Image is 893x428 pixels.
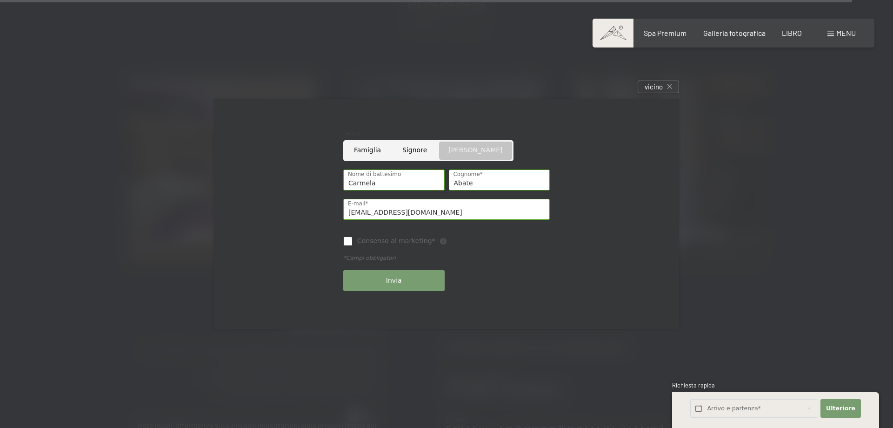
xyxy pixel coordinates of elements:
[672,381,715,389] font: Richiesta rapida
[357,237,435,245] font: Consenso al marketing*
[826,405,855,412] font: Ulteriore
[645,82,663,91] font: vicino
[644,28,686,37] a: Spa Premium
[343,270,445,291] button: Invia
[836,28,856,37] font: menu
[343,130,361,136] font: Saluto
[820,399,860,418] button: Ulteriore
[782,28,802,37] a: LIBRO
[386,277,402,284] font: Invia
[703,28,766,37] a: Galleria fotografica
[343,255,396,261] font: *Campi obbligatori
